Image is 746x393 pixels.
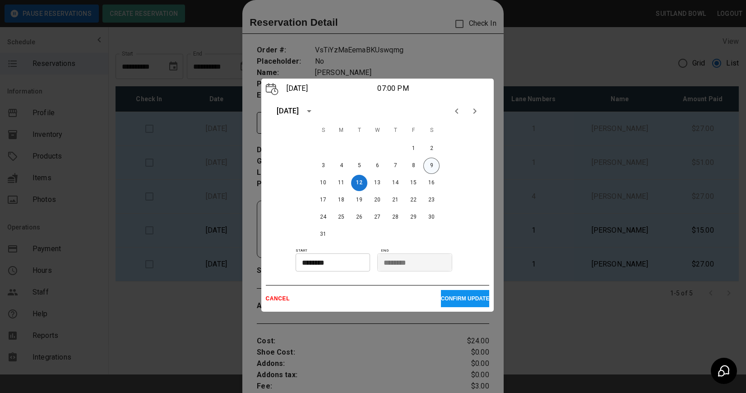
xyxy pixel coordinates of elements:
button: 14 [387,175,403,191]
button: 23 [423,192,440,208]
button: 31 [315,226,331,243]
button: 16 [423,175,440,191]
button: calendar view is open, switch to year view [301,103,317,119]
span: Friday [405,122,422,140]
button: 21 [387,192,403,208]
button: 3 [315,158,331,174]
span: Thursday [387,122,403,140]
button: 22 [405,192,422,208]
button: 5 [351,158,367,174]
button: 9 [423,158,440,174]
p: START [296,248,378,253]
span: Saturday [423,122,440,140]
button: 4 [333,158,349,174]
button: 6 [369,158,385,174]
p: [DATE] [284,83,378,94]
button: 8 [405,158,422,174]
button: 24 [315,209,331,225]
button: 19 [351,192,367,208]
button: Next month [466,102,484,120]
img: Vector [266,83,278,95]
p: 07:00 PM [377,83,471,94]
span: Sunday [315,122,331,140]
button: 28 [387,209,403,225]
button: 17 [315,192,331,208]
button: 26 [351,209,367,225]
span: Monday [333,122,349,140]
p: CONFIRM UPDATE [441,295,490,302]
button: Previous month [448,102,466,120]
div: [DATE] [277,106,299,117]
span: Wednesday [369,122,385,140]
button: 20 [369,192,385,208]
p: END [381,248,490,253]
button: 1 [405,140,422,157]
span: Tuesday [351,122,367,140]
button: 2 [423,140,440,157]
button: 10 [315,175,331,191]
button: 13 [369,175,385,191]
button: 11 [333,175,349,191]
button: CONFIRM UPDATE [441,290,490,307]
button: 25 [333,209,349,225]
button: 7 [387,158,403,174]
button: 30 [423,209,440,225]
button: 18 [333,192,349,208]
p: CANCEL [266,295,441,302]
button: 29 [405,209,422,225]
input: Choose time, selected time is 7:00 PM [296,253,364,271]
button: 15 [405,175,422,191]
input: Choose time, selected time is 9:00 PM [377,253,445,271]
button: 12 [351,175,367,191]
button: 27 [369,209,385,225]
